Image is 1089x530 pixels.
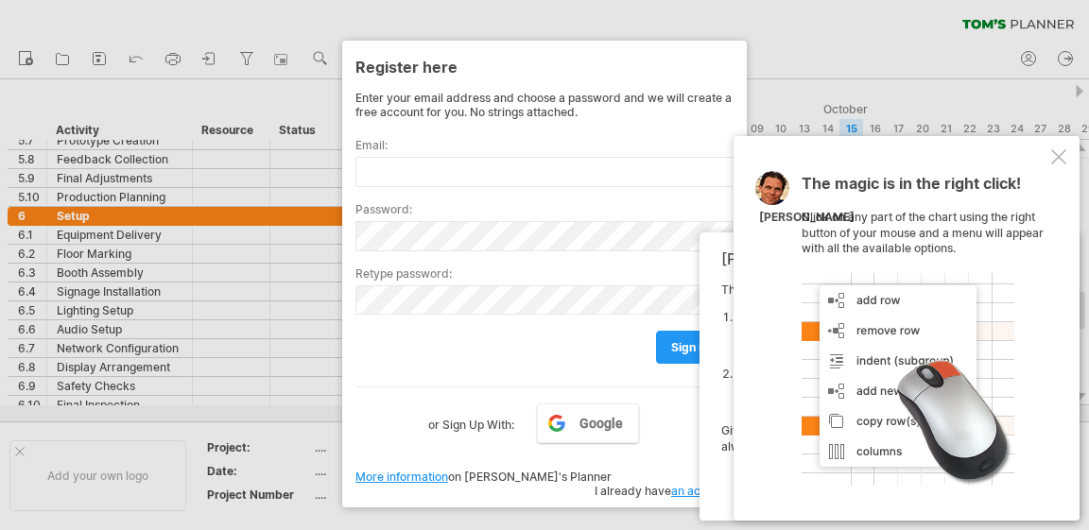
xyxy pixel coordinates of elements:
span: The magic is in the right click! [802,174,1021,202]
div: [PERSON_NAME]'s AI-assistant [721,249,1047,268]
div: [PERSON_NAME] [759,210,855,226]
div: The Tom's AI-assist can help you in two ways: Give it a try! With the undo button in the top tool... [721,282,1047,504]
div: Register here [355,49,734,83]
span: on [PERSON_NAME]'s Planner [355,470,612,484]
div: Click on any part of the chart using the right button of your mouse and a menu will appear with a... [802,176,1047,486]
span: sign up [671,340,713,354]
a: More information [355,470,448,484]
div: Enter your email address and choose a password and we will create a free account for you. No stri... [355,91,734,119]
span: Google [579,416,623,431]
span: I already have . [595,484,734,498]
a: an account [671,484,731,498]
label: Email: [355,138,734,152]
a: Google [537,403,639,443]
label: Password: [355,202,734,216]
label: Retype password: [355,266,734,281]
label: or Sign Up With: [428,403,514,436]
a: sign up [656,331,728,364]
